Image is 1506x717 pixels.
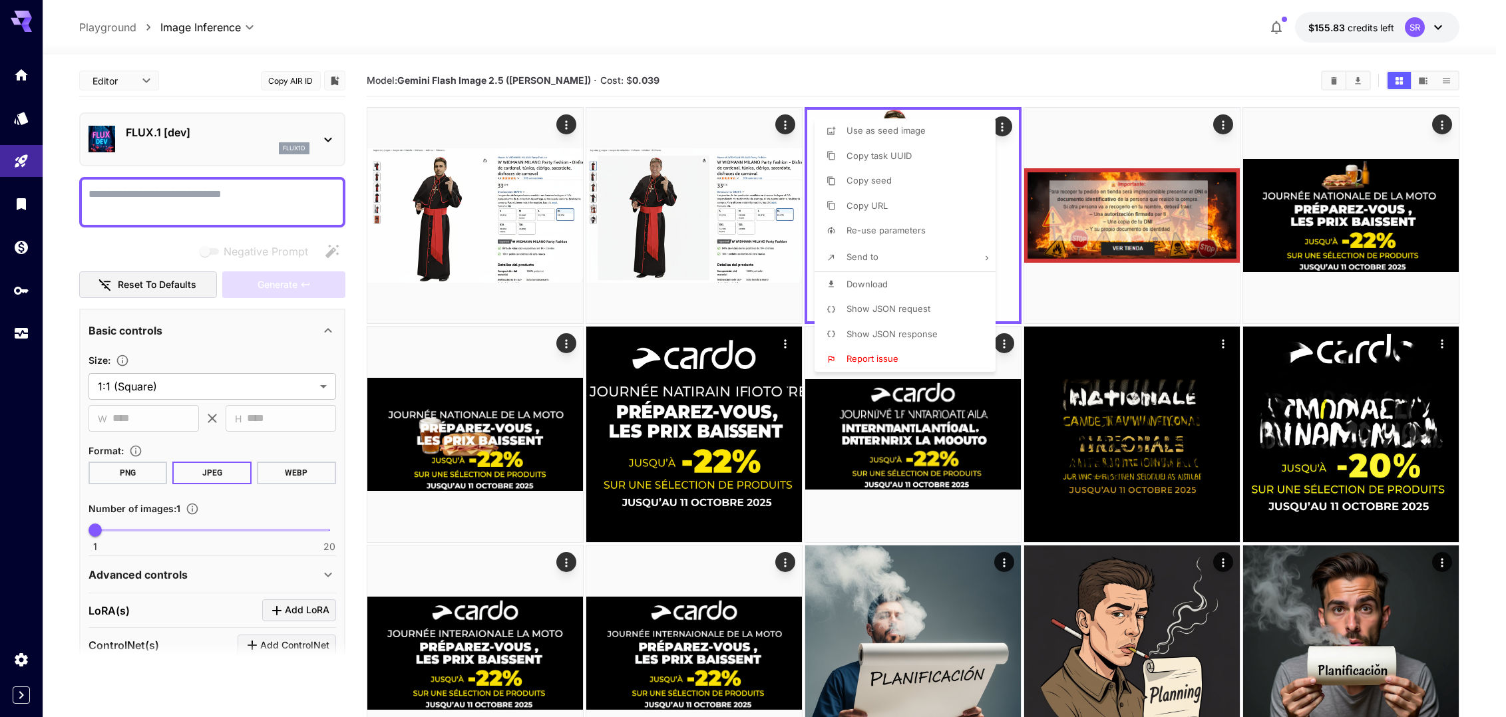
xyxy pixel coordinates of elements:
[847,353,898,364] span: Report issue
[847,200,888,211] span: Copy URL
[847,125,926,136] span: Use as seed image
[847,251,878,262] span: Send to
[847,279,888,289] span: Download
[847,175,892,186] span: Copy seed
[847,303,930,314] span: Show JSON request
[847,150,912,161] span: Copy task UUID
[847,329,938,339] span: Show JSON response
[847,225,926,235] span: Re-use parameters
